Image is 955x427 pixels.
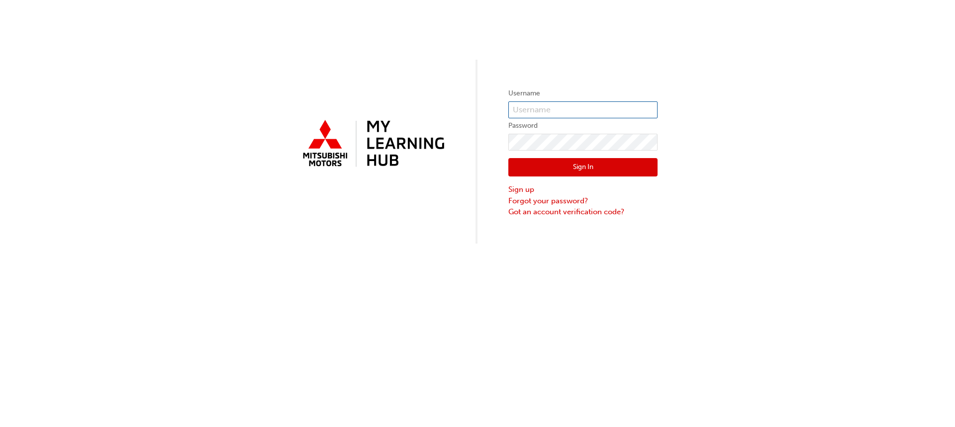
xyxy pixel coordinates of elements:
[508,101,658,118] input: Username
[508,87,658,99] label: Username
[508,120,658,132] label: Password
[297,116,447,172] img: mmal
[508,158,658,177] button: Sign In
[508,195,658,207] a: Forgot your password?
[508,206,658,218] a: Got an account verification code?
[508,184,658,195] a: Sign up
